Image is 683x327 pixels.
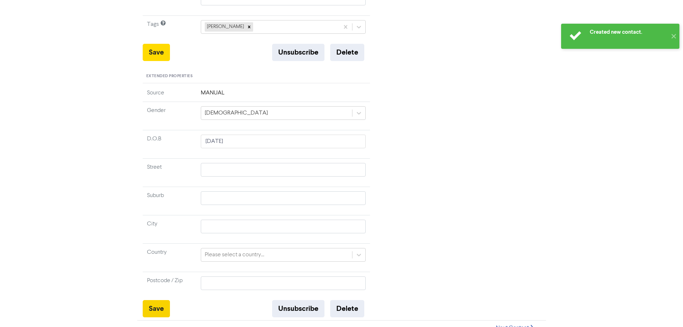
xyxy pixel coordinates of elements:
[330,300,364,317] button: Delete
[143,272,196,300] td: Postcode / Zip
[143,215,196,243] td: City
[143,89,196,102] td: Source
[330,44,364,61] button: Delete
[143,158,196,187] td: Street
[143,44,170,61] button: Save
[196,89,370,102] td: MANUAL
[647,293,683,327] iframe: Chat Widget
[143,70,370,83] div: Extended Properties
[143,300,170,317] button: Save
[143,16,196,44] td: Tags
[205,22,245,32] div: [PERSON_NAME]
[143,102,196,130] td: Gender
[205,109,268,117] div: [DEMOGRAPHIC_DATA]
[143,187,196,215] td: Suburb
[201,135,366,148] input: Click to select a date
[272,44,324,61] button: Unsubscribe
[590,28,667,36] div: Created new contact.
[205,251,264,259] div: Please select a country...
[143,130,196,158] td: D.O.B
[143,243,196,272] td: Country
[272,300,324,317] button: Unsubscribe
